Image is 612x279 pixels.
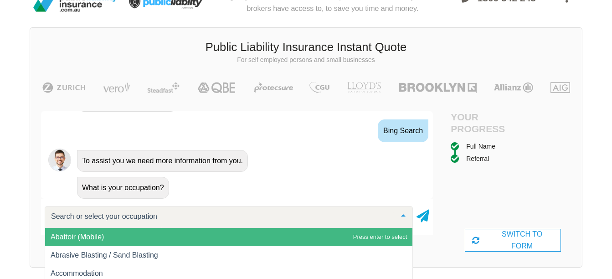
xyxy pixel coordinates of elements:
[37,39,575,56] h3: Public Liability Insurance Instant Quote
[306,82,333,93] img: CGU | Public Liability Insurance
[547,82,574,93] img: AIG | Public Liability Insurance
[37,56,575,65] p: For self employed persons and small businesses
[38,82,90,93] img: Zurich | Public Liability Insurance
[192,82,242,93] img: QBE | Public Liability Insurance
[489,82,538,93] img: Allianz | Public Liability Insurance
[465,229,561,252] div: SWITCH TO FORM
[251,82,297,93] img: Protecsure | Public Liability Insurance
[51,251,158,259] span: Abrasive Blasting / Sand Blasting
[395,82,480,93] img: Brooklyn | Public Liability Insurance
[99,82,134,93] img: Vero | Public Liability Insurance
[342,82,386,93] img: LLOYD's | Public Liability Insurance
[51,233,104,241] span: Abattoir (Mobile)
[451,111,513,134] h4: Your Progress
[144,82,184,93] img: Steadfast | Public Liability Insurance
[48,149,71,171] img: Chatbot | PLI
[466,154,489,164] div: Referral
[378,119,428,142] div: Bing Search
[49,212,394,221] input: Search or select your occupation
[466,141,495,151] div: Full Name
[51,269,103,277] span: Accommodation
[77,150,248,172] div: To assist you we need more information from you.
[77,177,169,199] div: What is your occupation?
